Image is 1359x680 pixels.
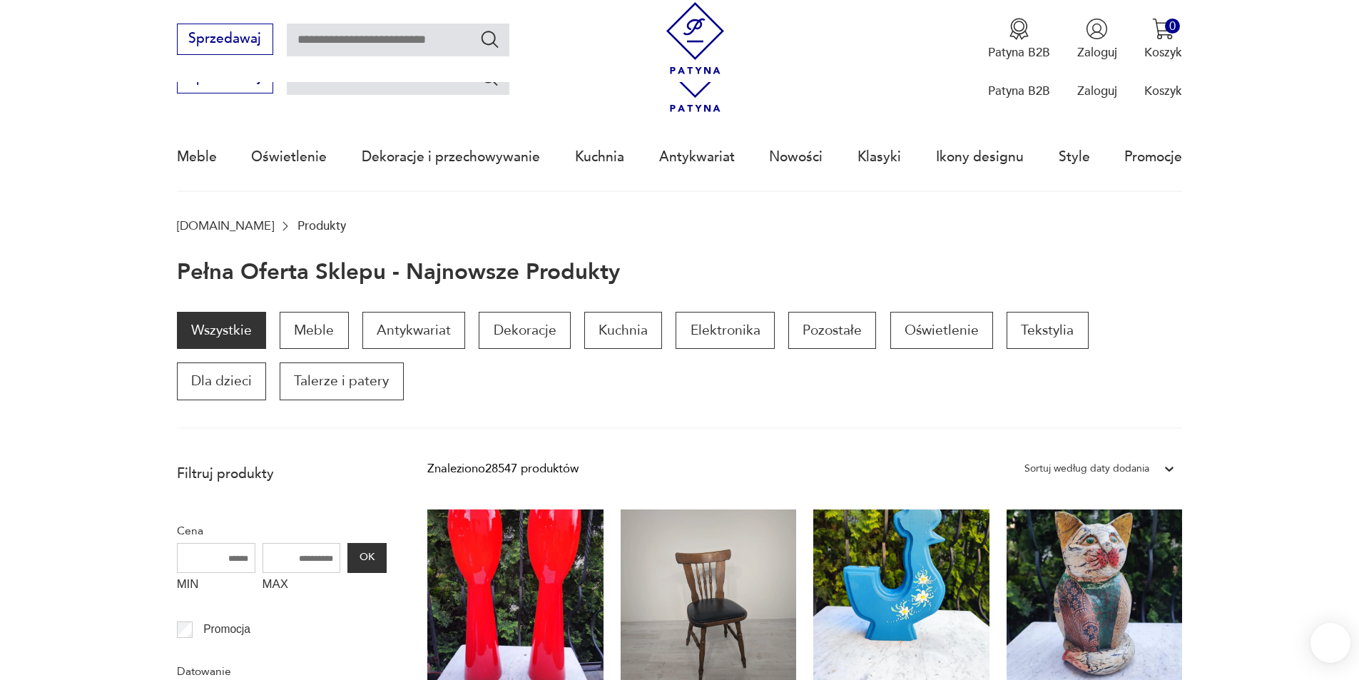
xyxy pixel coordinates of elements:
[676,312,774,349] a: Elektronika
[347,543,386,573] button: OK
[1024,460,1149,478] div: Sortuj według daty dodania
[988,18,1050,61] button: Patyna B2B
[1124,124,1182,190] a: Promocje
[1152,18,1174,40] img: Ikona koszyka
[177,34,273,46] a: Sprzedawaj
[988,18,1050,61] a: Ikona medaluPatyna B2B
[1086,18,1108,40] img: Ikonka użytkownika
[203,620,250,639] p: Promocja
[177,260,620,285] h1: Pełna oferta sklepu - najnowsze produkty
[177,362,266,400] a: Dla dzieci
[280,362,403,400] a: Talerze i patery
[297,219,346,233] p: Produkty
[659,124,735,190] a: Antykwariat
[362,124,540,190] a: Dekoracje i przechowywanie
[177,465,387,483] p: Filtruj produkty
[936,124,1024,190] a: Ikony designu
[575,124,624,190] a: Kuchnia
[427,460,579,478] div: Znaleziono 28547 produktów
[659,2,731,74] img: Patyna - sklep z meblami i dekoracjami vintage
[1008,18,1030,40] img: Ikona medalu
[584,312,662,349] a: Kuchnia
[1007,312,1088,349] a: Tekstylia
[177,522,387,540] p: Cena
[988,83,1050,99] p: Patyna B2B
[479,29,500,49] button: Szukaj
[280,312,348,349] a: Meble
[890,312,993,349] a: Oświetlenie
[1165,19,1180,34] div: 0
[769,124,823,190] a: Nowości
[1144,83,1182,99] p: Koszyk
[788,312,876,349] a: Pozostałe
[263,573,341,600] label: MAX
[857,124,901,190] a: Klasyki
[177,312,266,349] a: Wszystkie
[177,124,217,190] a: Meble
[1077,83,1117,99] p: Zaloguj
[988,44,1050,61] p: Patyna B2B
[1144,44,1182,61] p: Koszyk
[1077,18,1117,61] button: Zaloguj
[479,67,500,88] button: Szukaj
[1144,18,1182,61] button: 0Koszyk
[177,573,255,600] label: MIN
[479,312,570,349] a: Dekoracje
[177,219,274,233] a: [DOMAIN_NAME]
[1077,44,1117,61] p: Zaloguj
[177,73,273,84] a: Sprzedawaj
[362,312,465,349] a: Antykwariat
[251,124,327,190] a: Oświetlenie
[1059,124,1090,190] a: Style
[1310,623,1350,663] iframe: Smartsupp widget button
[177,24,273,55] button: Sprzedawaj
